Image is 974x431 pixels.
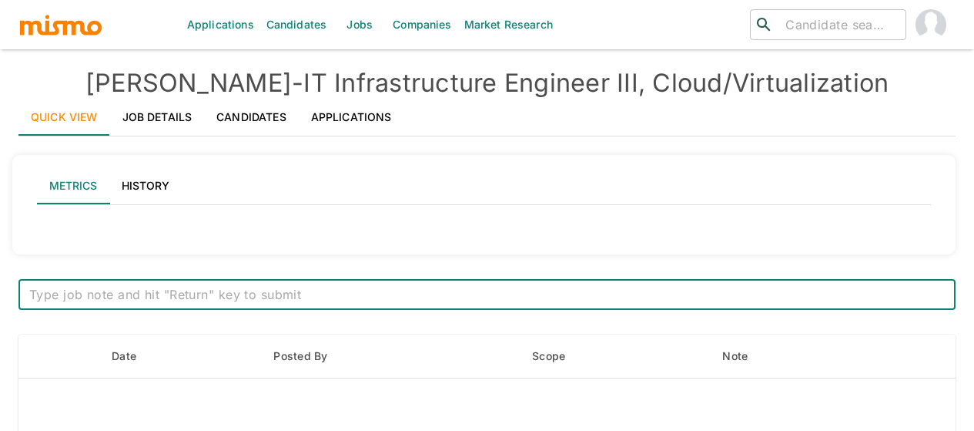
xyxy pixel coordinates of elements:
[261,335,520,379] th: Posted By
[915,9,946,40] img: Maia Reyes
[779,14,899,35] input: Candidate search
[109,167,182,204] button: History
[18,13,103,36] img: logo
[37,167,109,204] button: Metrics
[299,99,404,136] a: Applications
[520,335,710,379] th: Scope
[99,335,261,379] th: Date
[710,335,875,379] th: Note
[110,99,205,136] a: Job Details
[37,167,931,204] div: lab API tabs example
[18,68,956,99] h4: [PERSON_NAME] - IT Infrastructure Engineer III, Cloud/Virtualization
[18,99,110,136] a: Quick View
[204,99,299,136] a: Candidates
